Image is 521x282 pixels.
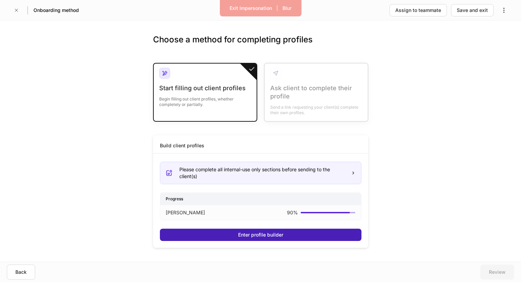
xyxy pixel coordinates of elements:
[457,7,488,14] div: Save and exit
[278,3,296,14] button: Blur
[179,166,345,180] div: Please complete all internal-use only sections before sending to the client(s)
[166,209,205,216] p: [PERSON_NAME]
[230,5,272,12] div: Exit Impersonation
[160,229,361,241] button: Enter profile builder
[160,193,361,205] div: Progress
[160,142,204,149] div: Build client profiles
[480,265,514,280] button: Review
[389,4,447,16] button: Assign to teammate
[159,92,251,107] div: Begin filling out client profiles, whether completely or partially.
[451,4,494,16] button: Save and exit
[489,269,506,276] div: Review
[33,7,79,14] h5: Onboarding method
[153,34,368,56] h3: Choose a method for completing profiles
[225,3,276,14] button: Exit Impersonation
[283,5,291,12] div: Blur
[395,7,441,14] div: Assign to teammate
[7,265,35,280] button: Back
[159,84,251,92] div: Start filling out client profiles
[238,231,283,238] div: Enter profile builder
[15,269,27,276] div: Back
[287,209,298,216] p: 90 %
